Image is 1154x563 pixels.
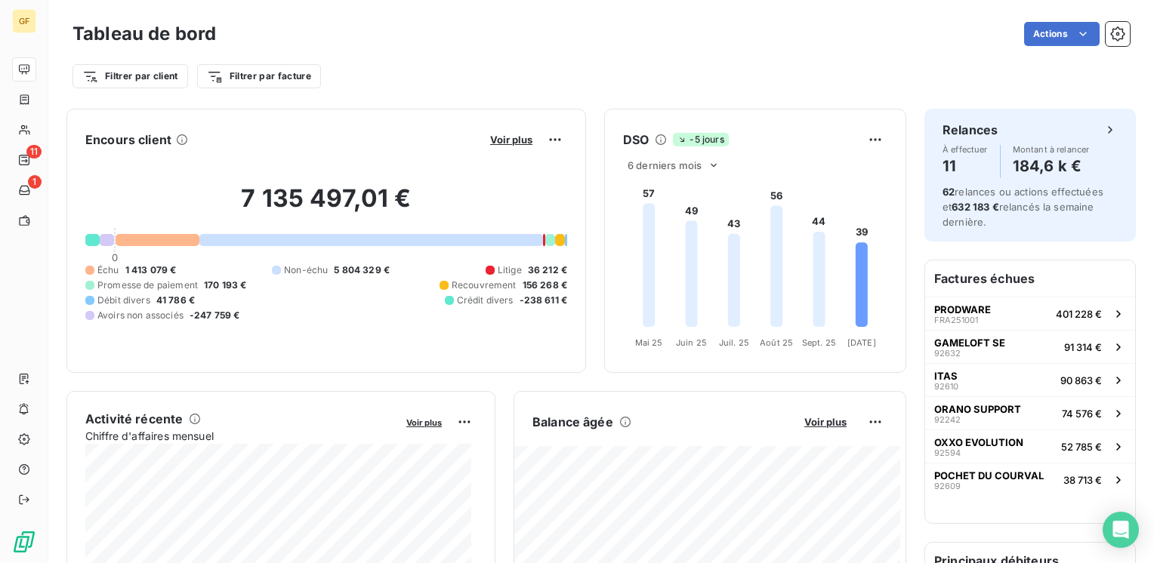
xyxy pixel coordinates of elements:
[800,415,851,429] button: Voir plus
[204,278,246,292] span: 170 193 €
[934,448,961,457] span: 92594
[943,154,988,178] h4: 11
[125,263,177,277] span: 1 413 079 €
[97,263,119,277] span: Échu
[156,294,195,307] span: 41 786 €
[452,278,517,292] span: Recouvrement
[197,64,321,88] button: Filtrer par facture
[12,530,36,554] img: Logo LeanPay
[1060,374,1102,386] span: 90 863 €
[1056,308,1102,320] span: 401 228 €
[1063,474,1102,486] span: 38 713 €
[802,337,836,348] tspan: Sept. 25
[925,396,1135,429] button: ORANO SUPPORT9224274 576 €
[925,297,1135,330] button: PRODWAREFRA251001401 228 €
[925,363,1135,396] button: ITAS9261090 863 €
[73,64,188,88] button: Filtrer par client
[943,186,1103,228] span: relances ou actions effectuées et relancés la semaine dernière.
[528,263,567,277] span: 36 212 €
[934,315,978,325] span: FRA251001
[190,309,240,322] span: -247 759 €
[112,251,118,263] span: 0
[498,263,522,277] span: Litige
[520,294,568,307] span: -238 611 €
[934,403,1021,415] span: ORANO SUPPORT
[943,121,998,139] h6: Relances
[934,337,1005,349] span: GAMELOFT SE
[85,428,396,444] span: Chiffre d'affaires mensuel
[97,278,198,292] span: Promesse de paiement
[925,429,1135,463] button: OXXO EVOLUTION9259452 785 €
[1061,441,1102,453] span: 52 785 €
[1013,154,1090,178] h4: 184,6 k €
[406,417,442,428] span: Voir plus
[934,303,991,315] span: PRODWARE
[28,175,42,189] span: 1
[925,463,1135,496] button: POCHET DU COURVAL9260938 713 €
[85,183,567,229] h2: 7 135 497,01 €
[676,337,707,348] tspan: Juin 25
[97,309,184,322] span: Avoirs non associés
[1024,22,1100,46] button: Actions
[490,134,532,146] span: Voir plus
[719,337,749,348] tspan: Juil. 25
[1013,145,1090,154] span: Montant à relancer
[97,294,150,307] span: Débit divers
[1103,512,1139,548] div: Open Intercom Messenger
[934,481,961,491] span: 92609
[1064,341,1102,353] span: 91 314 €
[934,370,958,382] span: ITAS
[925,260,1135,297] h6: Factures échues
[85,131,171,149] h6: Encours client
[457,294,514,307] span: Crédit divers
[934,382,958,391] span: 92610
[952,201,998,213] span: 632 183 €
[523,278,567,292] span: 156 268 €
[934,349,961,358] span: 92632
[12,9,36,33] div: GF
[943,186,955,198] span: 62
[73,20,216,48] h3: Tableau de bord
[532,413,613,431] h6: Balance âgée
[760,337,793,348] tspan: Août 25
[623,131,649,149] h6: DSO
[334,263,390,277] span: 5 804 329 €
[943,145,988,154] span: À effectuer
[934,436,1023,448] span: OXXO EVOLUTION
[628,159,702,171] span: 6 derniers mois
[635,337,663,348] tspan: Mai 25
[1062,408,1102,420] span: 74 576 €
[934,469,1044,481] span: POCHET DU COURVAL
[673,133,728,146] span: -5 jours
[486,133,537,146] button: Voir plus
[284,263,328,277] span: Non-échu
[26,145,42,158] span: 11
[847,337,876,348] tspan: [DATE]
[804,416,847,428] span: Voir plus
[934,415,961,424] span: 92242
[85,410,183,428] h6: Activité récente
[402,415,446,429] button: Voir plus
[925,330,1135,363] button: GAMELOFT SE9263291 314 €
